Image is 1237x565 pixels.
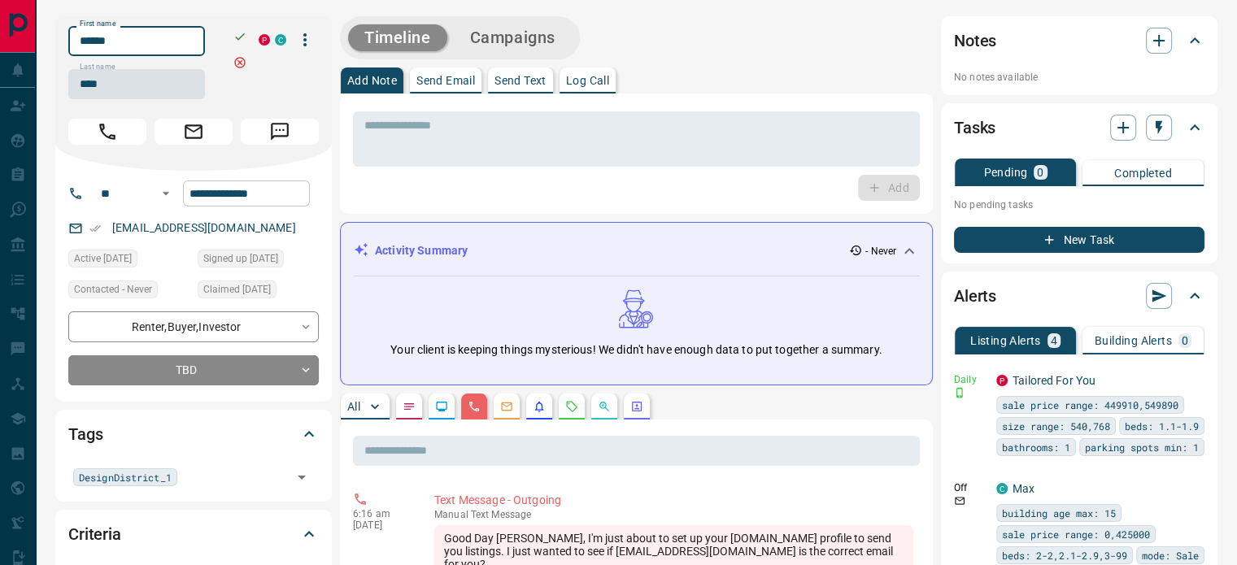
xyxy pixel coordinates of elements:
[416,75,475,86] p: Send Email
[1182,335,1188,346] p: 0
[68,515,319,554] div: Criteria
[74,281,152,298] span: Contacted - Never
[434,492,913,509] p: Text Message - Outgoing
[198,250,319,272] div: Sun Nov 13 2016
[865,244,896,259] p: - Never
[565,400,578,413] svg: Requests
[347,401,360,412] p: All
[89,223,101,234] svg: Email Verified
[198,280,319,303] div: Thu Aug 26 2021
[1002,397,1178,413] span: sale price range: 449910,549890
[983,167,1027,178] p: Pending
[1002,505,1116,521] span: building age max: 15
[954,115,995,141] h2: Tasks
[434,509,913,520] p: Text Message
[954,193,1204,217] p: No pending tasks
[68,415,319,454] div: Tags
[996,375,1008,386] div: property.ca
[954,21,1204,60] div: Notes
[1002,526,1150,542] span: sale price range: 0,425000
[203,281,271,298] span: Claimed [DATE]
[970,335,1041,346] p: Listing Alerts
[156,184,176,203] button: Open
[1013,482,1034,495] a: Max
[68,250,189,272] div: Sat Sep 04 2021
[598,400,611,413] svg: Opportunities
[996,483,1008,494] div: condos.ca
[79,469,172,485] span: DesignDistrict_1
[1051,335,1057,346] p: 4
[275,34,286,46] div: condos.ca
[155,119,233,145] span: Email
[454,24,572,51] button: Campaigns
[353,519,410,531] p: [DATE]
[954,227,1204,253] button: New Task
[435,400,448,413] svg: Lead Browsing Activity
[68,355,319,385] div: TBD
[1002,547,1127,563] span: beds: 2-2,2.1-2.9,3-99
[434,509,468,520] span: manual
[1095,335,1172,346] p: Building Alerts
[954,276,1204,315] div: Alerts
[1037,167,1043,178] p: 0
[954,372,987,387] p: Daily
[259,34,270,46] div: property.ca
[354,236,919,266] div: Activity Summary- Never
[500,400,513,413] svg: Emails
[68,311,319,341] div: Renter , Buyer , Investor
[468,400,481,413] svg: Calls
[954,480,987,495] p: Off
[1013,374,1095,387] a: Tailored For You
[1125,418,1199,434] span: beds: 1.1-1.9
[954,387,965,398] svg: Push Notification Only
[347,75,397,86] p: Add Note
[390,341,882,359] p: Your client is keeping things mysterious! We didn't have enough data to put together a summary.
[630,400,643,413] svg: Agent Actions
[566,75,609,86] p: Log Call
[954,70,1204,85] p: No notes available
[353,508,410,519] p: 6:16 am
[290,466,313,489] button: Open
[1002,418,1110,434] span: size range: 540,768
[375,242,468,259] p: Activity Summary
[80,62,115,72] label: Last name
[68,521,121,547] h2: Criteria
[80,19,115,29] label: First name
[68,421,102,447] h2: Tags
[74,250,132,267] span: Active [DATE]
[1002,439,1070,455] span: bathrooms: 1
[954,108,1204,147] div: Tasks
[1114,167,1172,179] p: Completed
[348,24,447,51] button: Timeline
[954,28,996,54] h2: Notes
[68,119,146,145] span: Call
[1085,439,1199,455] span: parking spots min: 1
[241,119,319,145] span: Message
[112,221,296,234] a: [EMAIL_ADDRESS][DOMAIN_NAME]
[1142,547,1199,563] span: mode: Sale
[954,283,996,309] h2: Alerts
[954,495,965,506] svg: Email
[533,400,546,413] svg: Listing Alerts
[203,250,278,267] span: Signed up [DATE]
[403,400,416,413] svg: Notes
[494,75,547,86] p: Send Text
